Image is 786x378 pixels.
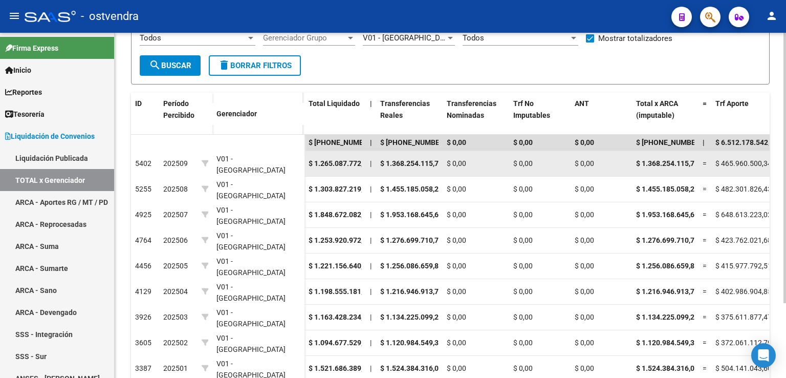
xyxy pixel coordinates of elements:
[363,33,456,43] span: V01 - [GEOGRAPHIC_DATA]
[447,99,496,119] span: Transferencias Nominadas
[309,313,371,321] span: $ 1.163.428.234,14
[513,185,533,193] span: $ 0,00
[216,308,286,328] span: V01 - [GEOGRAPHIC_DATA]
[751,343,776,368] div: Open Intercom Messenger
[447,287,466,296] span: $ 0,00
[513,236,533,244] span: $ 0,00
[703,236,707,244] span: =
[263,33,346,43] span: Gerenciador Grupo
[447,364,466,372] span: $ 0,00
[309,262,371,270] span: $ 1.221.156.640,39
[636,313,698,321] span: $ 1.134.225.099,28
[216,110,257,118] span: Gerenciador
[135,159,151,167] span: 5402
[715,287,772,296] span: $ 402.986.904,85
[163,339,188,347] span: 202502
[370,262,372,270] span: |
[135,185,151,193] span: 5255
[575,211,594,219] span: $ 0,00
[509,93,571,138] datatable-header-cell: Trf No Imputables
[380,138,456,146] span: $ 19.618.273.835,82
[212,103,304,125] datatable-header-cell: Gerenciador
[309,211,371,219] span: $ 1.848.672.082,41
[715,339,772,347] span: $ 372.061.112,79
[370,138,372,146] span: |
[370,313,372,321] span: |
[140,33,161,43] span: Todos
[513,339,533,347] span: $ 0,00
[703,339,707,347] span: =
[380,211,443,219] span: $ 1.953.168.645,66
[309,185,371,193] span: $ 1.303.827.219,85
[159,93,198,136] datatable-header-cell: Período Percibido
[575,287,594,296] span: $ 0,00
[5,43,58,54] span: Firma Express
[703,138,705,146] span: |
[366,93,376,138] datatable-header-cell: |
[575,236,594,244] span: $ 0,00
[218,59,230,71] mat-icon: delete
[163,159,188,167] span: 202509
[135,262,151,270] span: 4456
[370,364,372,372] span: |
[703,313,707,321] span: =
[703,364,707,372] span: =
[370,99,372,108] span: |
[163,313,188,321] span: 202503
[575,99,589,108] span: ANT
[380,313,443,321] span: $ 1.134.225.099,28
[163,211,188,219] span: 202507
[5,65,31,76] span: Inicio
[309,287,371,296] span: $ 1.198.555.181,97
[513,99,550,119] span: Trf No Imputables
[304,93,366,138] datatable-header-cell: Total Liquidado
[380,159,443,167] span: $ 1.368.254.115,73
[216,283,286,303] span: V01 - [GEOGRAPHIC_DATA]
[380,339,443,347] span: $ 1.120.984.549,37
[703,287,707,296] span: =
[703,211,707,219] span: =
[703,99,707,108] span: =
[598,32,672,45] span: Mostrar totalizadores
[513,211,533,219] span: $ 0,00
[380,287,443,296] span: $ 1.216.946.913,73
[216,155,286,175] span: V01 - [GEOGRAPHIC_DATA]
[209,55,301,76] button: Borrar Filtros
[447,262,466,270] span: $ 0,00
[571,93,632,138] datatable-header-cell: ANT
[81,5,139,28] span: - ostvendra
[636,287,698,296] span: $ 1.216.946.913,73
[715,185,772,193] span: $ 482.301.826,43
[380,236,443,244] span: $ 1.276.699.710,74
[163,99,194,119] span: Período Percibido
[370,236,372,244] span: |
[575,262,594,270] span: $ 0,00
[636,364,698,372] span: $ 1.524.384.316,08
[163,262,188,270] span: 202505
[140,55,201,76] button: Buscar
[636,138,712,146] span: $ 19.618.273.835,82
[309,339,371,347] span: $ 1.094.677.529,58
[575,364,594,372] span: $ 0,00
[513,287,533,296] span: $ 0,00
[636,211,698,219] span: $ 1.953.168.645,66
[149,61,191,70] span: Buscar
[163,185,188,193] span: 202508
[513,159,533,167] span: $ 0,00
[715,159,772,167] span: $ 465.960.500,34
[715,313,772,321] span: $ 375.611.877,47
[163,364,188,372] span: 202501
[447,211,466,219] span: $ 0,00
[636,159,698,167] span: $ 1.368.254.115,73
[163,236,188,244] span: 202506
[216,232,286,251] span: V01 - [GEOGRAPHIC_DATA]
[370,339,372,347] span: |
[447,138,466,146] span: $ 0,00
[636,339,698,347] span: $ 1.120.984.549,37
[8,10,20,22] mat-icon: menu
[513,138,533,146] span: $ 0,00
[636,185,698,193] span: $ 1.455.185.058,27
[447,339,466,347] span: $ 0,00
[131,93,159,136] datatable-header-cell: ID
[698,93,711,138] datatable-header-cell: =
